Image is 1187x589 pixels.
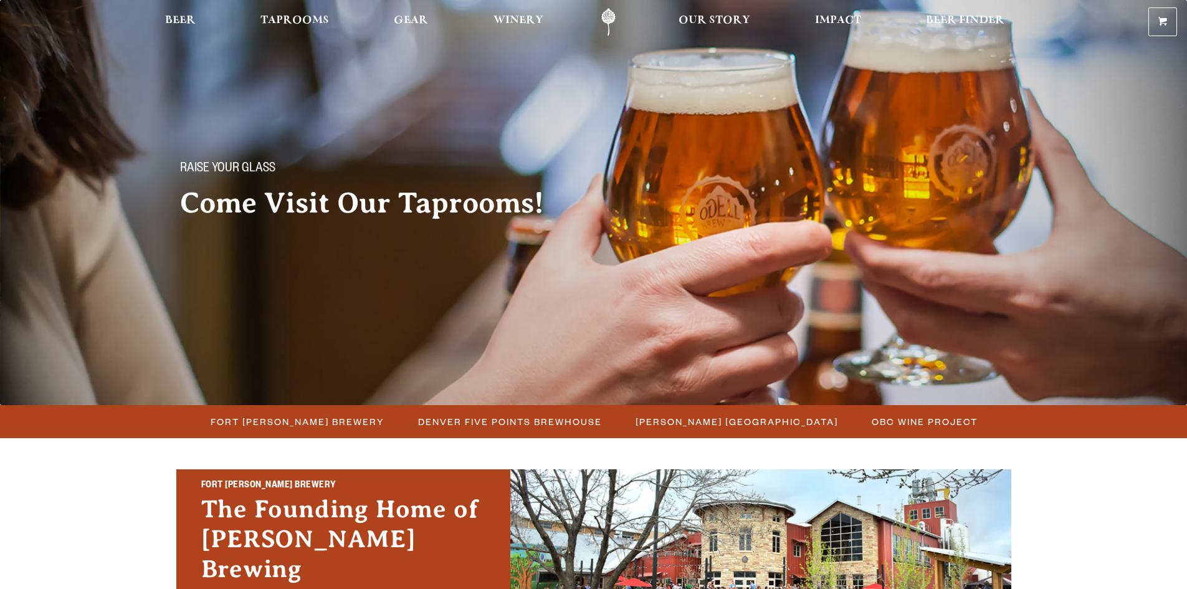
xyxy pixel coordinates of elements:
[203,413,391,431] a: Fort [PERSON_NAME] Brewery
[815,16,861,26] span: Impact
[485,8,551,36] a: Winery
[585,8,632,36] a: Odell Home
[165,16,196,26] span: Beer
[394,16,428,26] span: Gear
[670,8,758,36] a: Our Story
[418,413,602,431] span: Denver Five Points Brewhouse
[201,478,485,494] h2: Fort [PERSON_NAME] Brewery
[864,413,984,431] a: OBC Wine Project
[628,413,844,431] a: [PERSON_NAME] [GEOGRAPHIC_DATA]
[180,188,569,219] h2: Come Visit Our Taprooms!
[807,8,869,36] a: Impact
[926,16,1004,26] span: Beer Finder
[636,413,838,431] span: [PERSON_NAME] [GEOGRAPHIC_DATA]
[679,16,750,26] span: Our Story
[157,8,204,36] a: Beer
[386,8,436,36] a: Gear
[180,161,275,178] span: Raise your glass
[918,8,1013,36] a: Beer Finder
[252,8,337,36] a: Taprooms
[872,413,978,431] span: OBC Wine Project
[493,16,543,26] span: Winery
[411,413,608,431] a: Denver Five Points Brewhouse
[260,16,329,26] span: Taprooms
[211,413,384,431] span: Fort [PERSON_NAME] Brewery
